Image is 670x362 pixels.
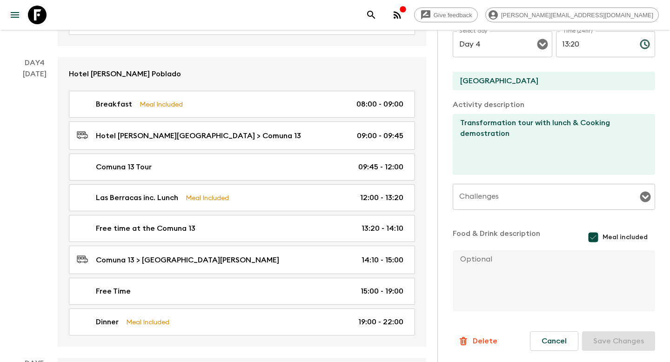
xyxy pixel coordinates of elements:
[358,316,403,328] p: 19:00 - 22:00
[453,332,502,350] button: Delete
[603,233,648,242] span: Meal included
[69,91,415,118] a: BreakfastMeal Included08:00 - 09:00
[556,31,632,57] input: hh:mm
[69,308,415,335] a: DinnerMeal Included19:00 - 22:00
[361,286,403,297] p: 15:00 - 19:00
[11,57,58,68] p: Day 4
[69,68,181,80] p: Hotel [PERSON_NAME] Poblado
[496,12,658,19] span: [PERSON_NAME][EMAIL_ADDRESS][DOMAIN_NAME]
[96,316,119,328] p: Dinner
[186,193,229,203] p: Meal Included
[636,35,654,54] button: Choose time, selected time is 1:20 PM
[23,68,47,347] div: [DATE]
[357,130,403,141] p: 09:00 - 09:45
[69,184,415,211] a: Las Berracas inc. LunchMeal Included12:00 - 13:20
[530,331,578,351] button: Cancel
[639,190,652,203] button: Open
[96,255,279,266] p: Comuna 13 > [GEOGRAPHIC_DATA][PERSON_NAME]
[536,38,549,51] button: Open
[356,99,403,110] p: 08:00 - 09:00
[96,99,132,110] p: Breakfast
[453,99,655,110] p: Activity description
[362,6,381,24] button: search adventures
[69,278,415,305] a: Free Time15:00 - 19:00
[414,7,478,22] a: Give feedback
[473,335,497,347] p: Delete
[140,99,183,109] p: Meal Included
[453,72,648,90] input: End Location (leave blank if same as Start)
[96,130,301,141] p: Hotel [PERSON_NAME][GEOGRAPHIC_DATA] > Comuna 13
[6,6,24,24] button: menu
[429,12,477,19] span: Give feedback
[362,223,403,234] p: 13:20 - 14:10
[485,7,659,22] div: [PERSON_NAME][EMAIL_ADDRESS][DOMAIN_NAME]
[453,114,648,175] textarea: Transformation tour with lunch & Cooking demostration
[69,121,415,150] a: Hotel [PERSON_NAME][GEOGRAPHIC_DATA] > Comuna 1309:00 - 09:45
[96,223,195,234] p: Free time at the Comuna 13
[58,57,426,91] a: Hotel [PERSON_NAME] Poblado
[453,228,540,247] p: Food & Drink description
[96,192,178,203] p: Las Berracas inc. Lunch
[362,255,403,266] p: 14:10 - 15:00
[360,192,403,203] p: 12:00 - 13:20
[96,161,152,173] p: Comuna 13 Tour
[459,27,488,35] label: Select day
[69,154,415,181] a: Comuna 13 Tour09:45 - 12:00
[69,215,415,242] a: Free time at the Comuna 1313:20 - 14:10
[96,286,131,297] p: Free Time
[563,27,593,35] label: Time (24hr)
[69,246,415,274] a: Comuna 13 > [GEOGRAPHIC_DATA][PERSON_NAME]14:10 - 15:00
[126,317,169,327] p: Meal Included
[358,161,403,173] p: 09:45 - 12:00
